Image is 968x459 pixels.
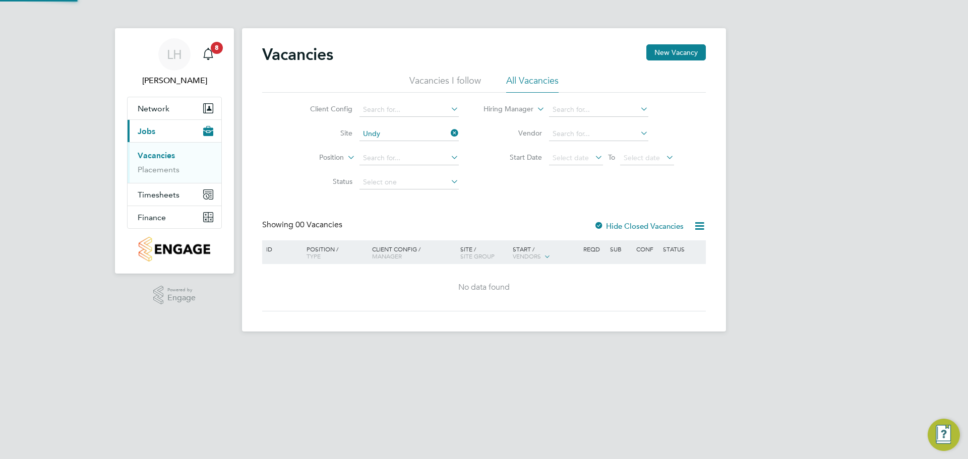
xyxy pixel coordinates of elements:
label: Status [294,177,352,186]
div: ID [264,240,299,257]
span: Engage [167,294,196,302]
div: Reqd [581,240,607,257]
div: Status [660,240,704,257]
span: Powered by [167,286,196,294]
nav: Main navigation [115,28,234,274]
a: Vacancies [138,151,175,160]
a: 8 [198,38,218,71]
span: Site Group [460,252,495,260]
div: Position / [299,240,370,265]
img: countryside-properties-logo-retina.png [139,237,210,261]
button: Jobs [128,120,221,142]
span: Timesheets [138,190,179,200]
label: Vendor [484,128,542,138]
label: Client Config [294,104,352,113]
h2: Vacancies [262,44,333,64]
span: Select date [553,153,589,162]
label: Start Date [484,153,542,162]
a: Go to home page [127,237,222,261]
label: Hiring Manager [475,104,533,114]
span: To [605,151,618,164]
a: Placements [138,165,179,174]
input: Search for... [359,151,459,165]
li: Vacancies I follow [409,75,481,93]
div: Site / [458,240,511,265]
div: Jobs [128,142,221,183]
div: Showing [262,220,344,230]
div: Start / [510,240,581,266]
button: Timesheets [128,183,221,206]
div: Sub [608,240,634,257]
span: Lloyd Holliday [127,75,222,87]
li: All Vacancies [506,75,559,93]
div: Client Config / [370,240,458,265]
span: Network [138,104,169,113]
div: Conf [634,240,660,257]
label: Hide Closed Vacancies [594,221,684,231]
button: Network [128,97,221,119]
span: Finance [138,213,166,222]
span: Vendors [513,252,541,260]
span: Type [307,252,321,260]
input: Search for... [549,103,648,117]
span: 00 Vacancies [295,220,342,230]
span: 8 [211,42,223,54]
input: Select one [359,175,459,189]
input: Search for... [549,127,648,141]
button: Engage Resource Center [928,419,960,451]
button: Finance [128,206,221,228]
span: LH [167,48,182,61]
a: LH[PERSON_NAME] [127,38,222,87]
label: Site [294,128,352,138]
a: Powered byEngage [153,286,196,305]
span: Jobs [138,126,155,136]
span: Manager [372,252,402,260]
button: New Vacancy [646,44,706,60]
span: Select date [624,153,660,162]
div: No data found [264,282,704,293]
label: Position [286,153,344,163]
input: Search for... [359,103,459,117]
input: Search for... [359,127,459,141]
